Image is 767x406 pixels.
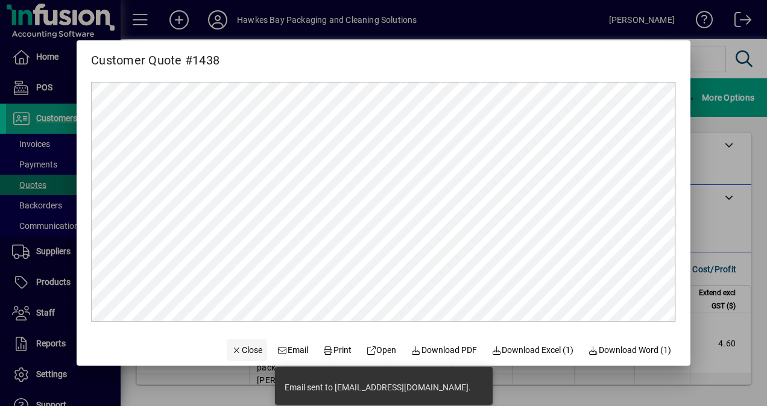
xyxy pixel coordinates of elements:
span: Download PDF [411,344,477,357]
button: Close [227,339,268,361]
button: Email [272,339,313,361]
button: Download Excel (1) [487,339,579,361]
button: Print [318,339,356,361]
span: Print [323,344,352,357]
span: Download Word (1) [588,344,671,357]
span: Email [277,344,308,357]
div: Email sent to [EMAIL_ADDRESS][DOMAIN_NAME]. [285,381,471,393]
span: Download Excel (1) [491,344,574,357]
a: Open [361,339,402,361]
h2: Customer Quote #1438 [77,40,234,70]
button: Download Word (1) [583,339,676,361]
a: Download PDF [406,339,482,361]
span: Open [366,344,397,357]
span: Close [232,344,263,357]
